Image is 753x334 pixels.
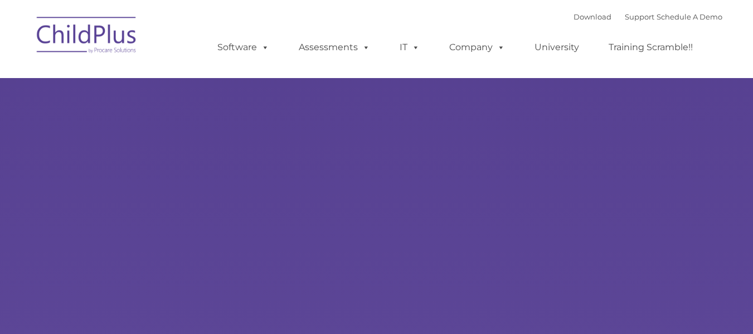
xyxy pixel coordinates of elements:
[438,36,516,59] a: Company
[388,36,431,59] a: IT
[597,36,704,59] a: Training Scramble!!
[625,12,654,21] a: Support
[288,36,381,59] a: Assessments
[206,36,280,59] a: Software
[523,36,590,59] a: University
[574,12,611,21] a: Download
[574,12,722,21] font: |
[657,12,722,21] a: Schedule A Demo
[31,9,143,65] img: ChildPlus by Procare Solutions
